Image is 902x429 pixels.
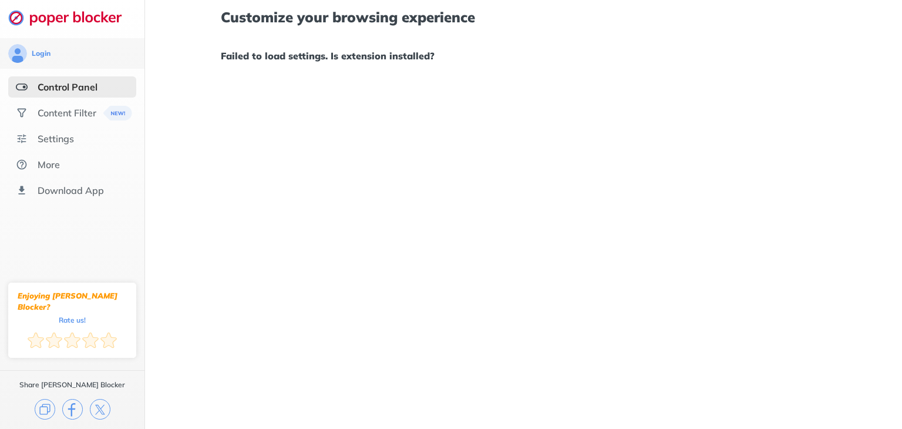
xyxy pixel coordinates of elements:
div: Share [PERSON_NAME] Blocker [19,380,125,390]
img: logo-webpage.svg [8,9,134,26]
img: menuBanner.svg [103,106,132,120]
div: Download App [38,185,104,196]
div: Content Filter [38,107,96,119]
h1: Failed to load settings. Is extension installed? [221,48,826,63]
div: Settings [38,133,74,145]
div: More [38,159,60,170]
img: about.svg [16,159,28,170]
img: x.svg [90,399,110,420]
img: download-app.svg [16,185,28,196]
div: Enjoying [PERSON_NAME] Blocker? [18,290,127,313]
div: Control Panel [38,81,97,93]
img: avatar.svg [8,44,27,63]
img: features-selected.svg [16,81,28,93]
img: copy.svg [35,399,55,420]
img: social.svg [16,107,28,119]
h1: Customize your browsing experience [221,9,826,25]
div: Login [32,49,51,58]
img: settings.svg [16,133,28,145]
img: facebook.svg [62,399,83,420]
div: Rate us! [59,317,86,323]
